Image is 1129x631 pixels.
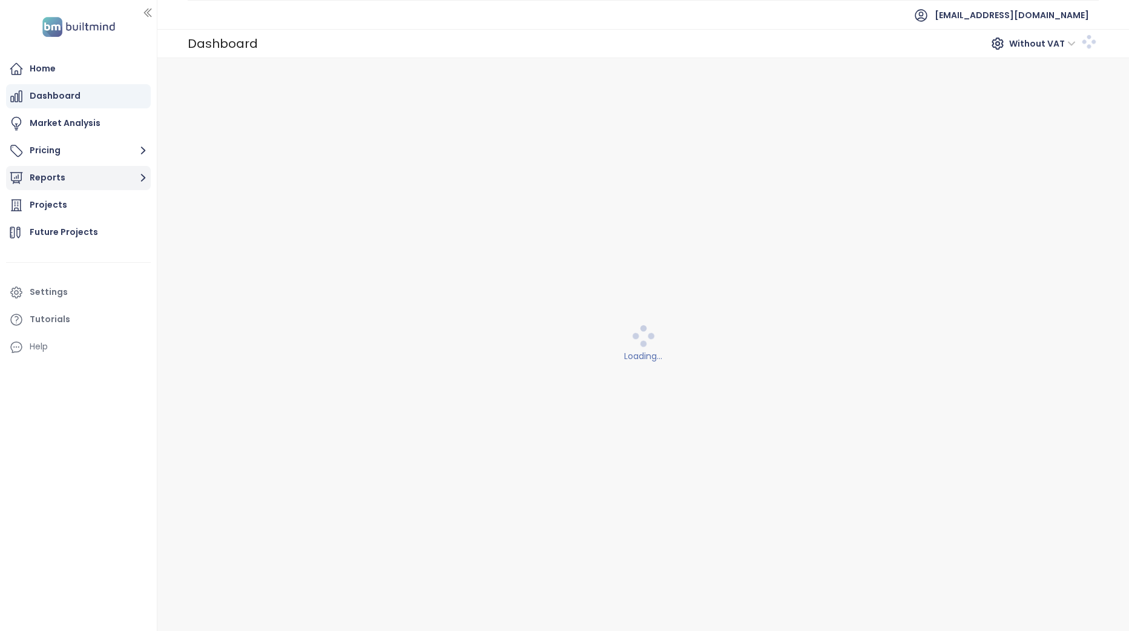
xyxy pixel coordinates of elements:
div: Projects [30,197,67,213]
div: Loading... [165,349,1122,363]
span: [EMAIL_ADDRESS][DOMAIN_NAME] [935,1,1089,30]
a: Projects [6,193,151,217]
div: Help [6,335,151,359]
a: Home [6,57,151,81]
a: Settings [6,280,151,305]
a: Tutorials [6,308,151,332]
button: Pricing [6,139,151,163]
div: Tutorials [30,312,70,327]
div: Dashboard [188,31,258,56]
div: Home [30,61,56,76]
div: Dashboard [30,88,81,104]
img: logo [39,15,119,39]
a: Future Projects [6,220,151,245]
div: Market Analysis [30,116,100,131]
div: Help [30,339,48,354]
button: Reports [6,166,151,190]
span: Without VAT [1009,35,1076,53]
div: Settings [30,285,68,300]
div: Future Projects [30,225,98,240]
a: Market Analysis [6,111,151,136]
a: Dashboard [6,84,151,108]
